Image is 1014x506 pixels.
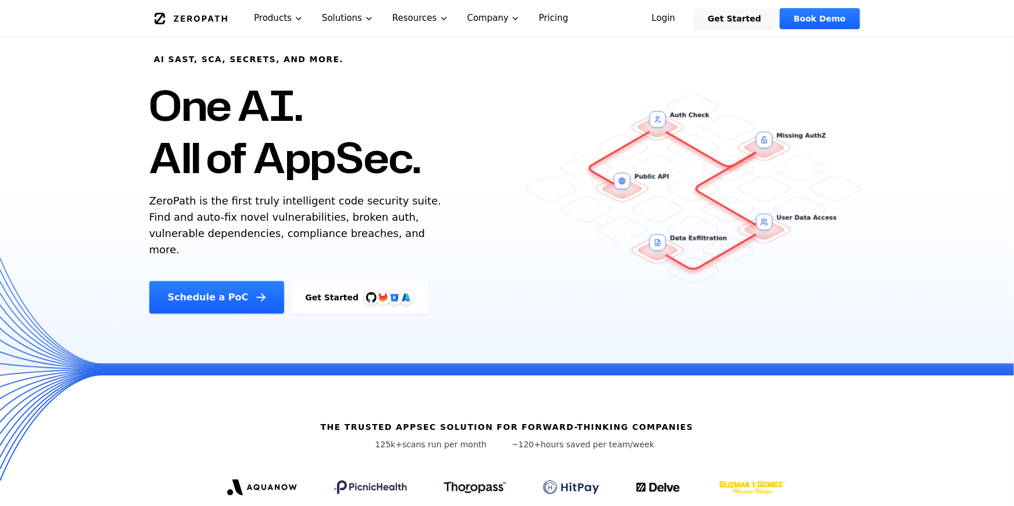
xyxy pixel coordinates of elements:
[154,53,344,65] h6: AI SAST, SCA, Secrets, and more.
[360,439,503,450] p: scans run per month
[149,193,447,258] p: ZeroPath is the first truly intelligent code security suite. Find and auto-fix novel vulnerabilit...
[388,291,401,304] svg: Bitbucket
[375,440,403,449] span: 125k+
[694,8,775,29] a: Get Started
[638,8,690,29] a: Login
[149,79,421,184] h1: One AI. All of AppSec.
[291,281,428,314] a: Get StartedGitHubGitLabAzure
[371,286,395,309] img: GitLab
[402,293,411,302] img: Azure
[149,281,285,314] a: Schedule a PoC
[512,439,655,450] p: hours saved per team/week
[780,8,859,29] a: Book Demo
[321,421,694,433] h6: The Trusted AppSec solution for forward-thinking companies
[512,440,541,449] span: ~120+
[366,292,377,303] img: GitHub
[444,482,506,493] img: Thoropass
[718,473,787,501] img: GYG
